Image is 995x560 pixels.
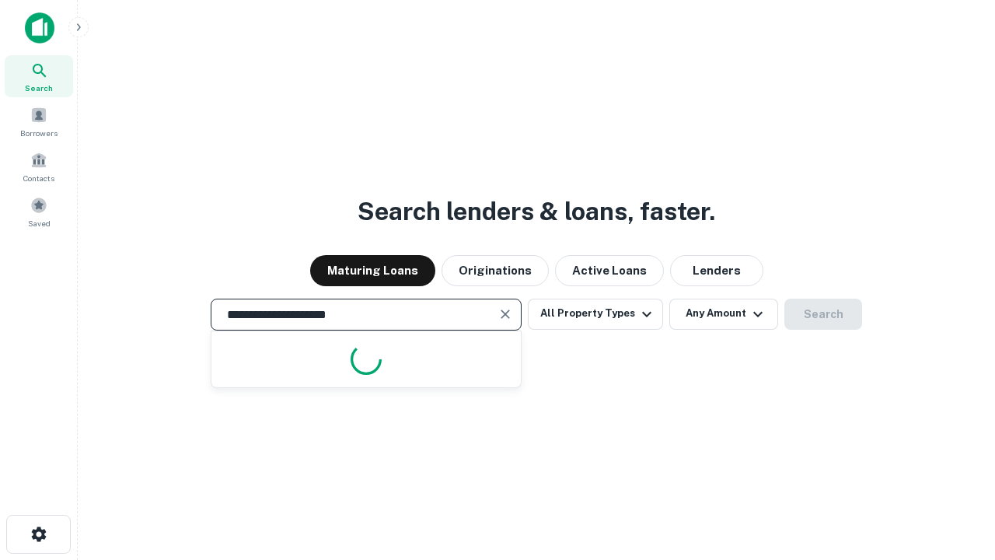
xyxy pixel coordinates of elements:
[310,255,435,286] button: Maturing Loans
[5,100,73,142] a: Borrowers
[28,217,51,229] span: Saved
[670,255,763,286] button: Lenders
[442,255,549,286] button: Originations
[23,172,54,184] span: Contacts
[5,191,73,233] a: Saved
[494,303,516,325] button: Clear
[5,55,73,97] a: Search
[25,12,54,44] img: capitalize-icon.png
[555,255,664,286] button: Active Loans
[917,436,995,510] iframe: Chat Widget
[669,299,778,330] button: Any Amount
[20,127,58,139] span: Borrowers
[5,145,73,187] a: Contacts
[358,193,715,230] h3: Search lenders & loans, faster.
[528,299,663,330] button: All Property Types
[25,82,53,94] span: Search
